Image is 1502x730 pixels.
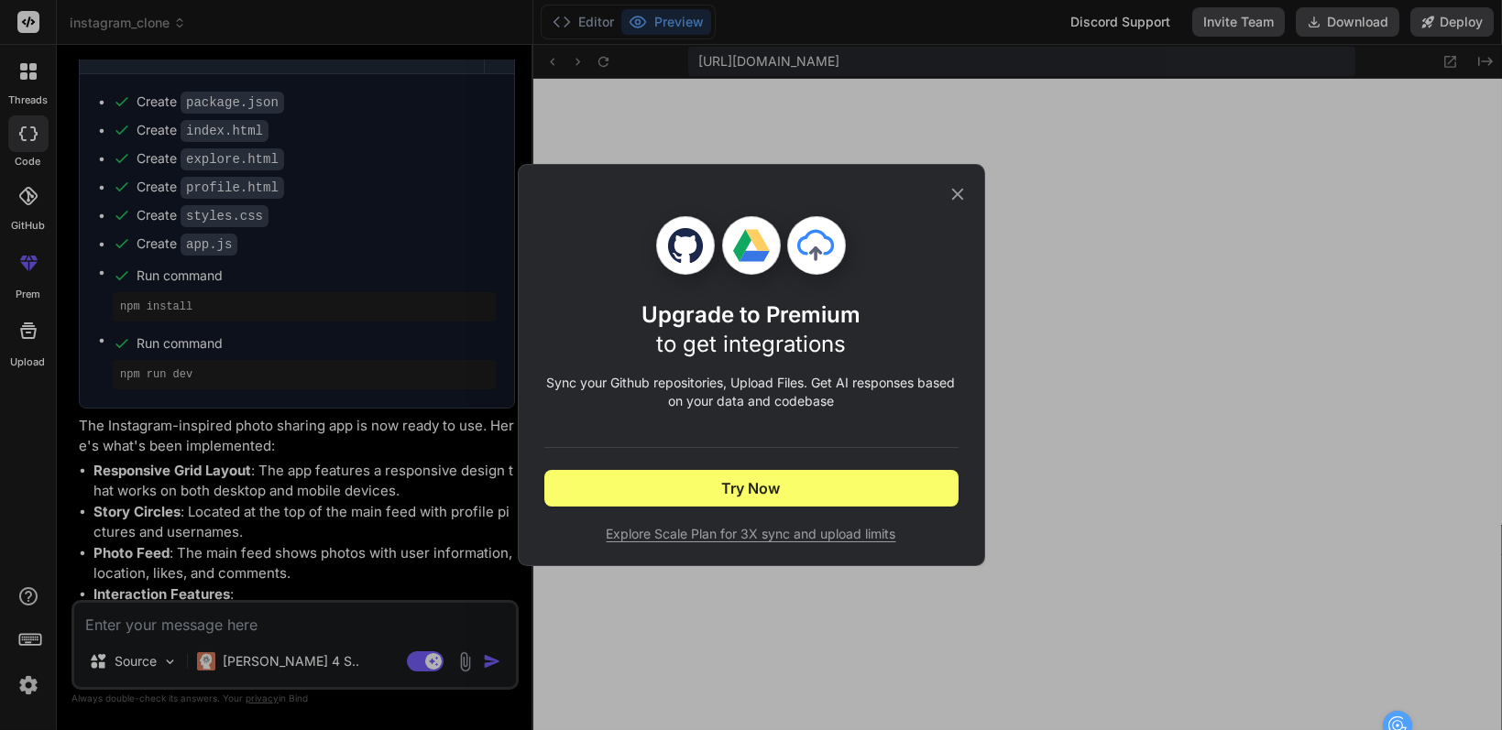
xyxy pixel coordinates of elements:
[544,525,959,543] span: Explore Scale Plan for 3X sync and upload limits
[656,331,846,357] span: to get integrations
[722,477,781,499] span: Try Now
[544,470,959,507] button: Try Now
[641,300,861,359] h1: Upgrade to Premium
[544,374,959,410] p: Sync your Github repositories, Upload Files. Get AI responses based on your data and codebase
